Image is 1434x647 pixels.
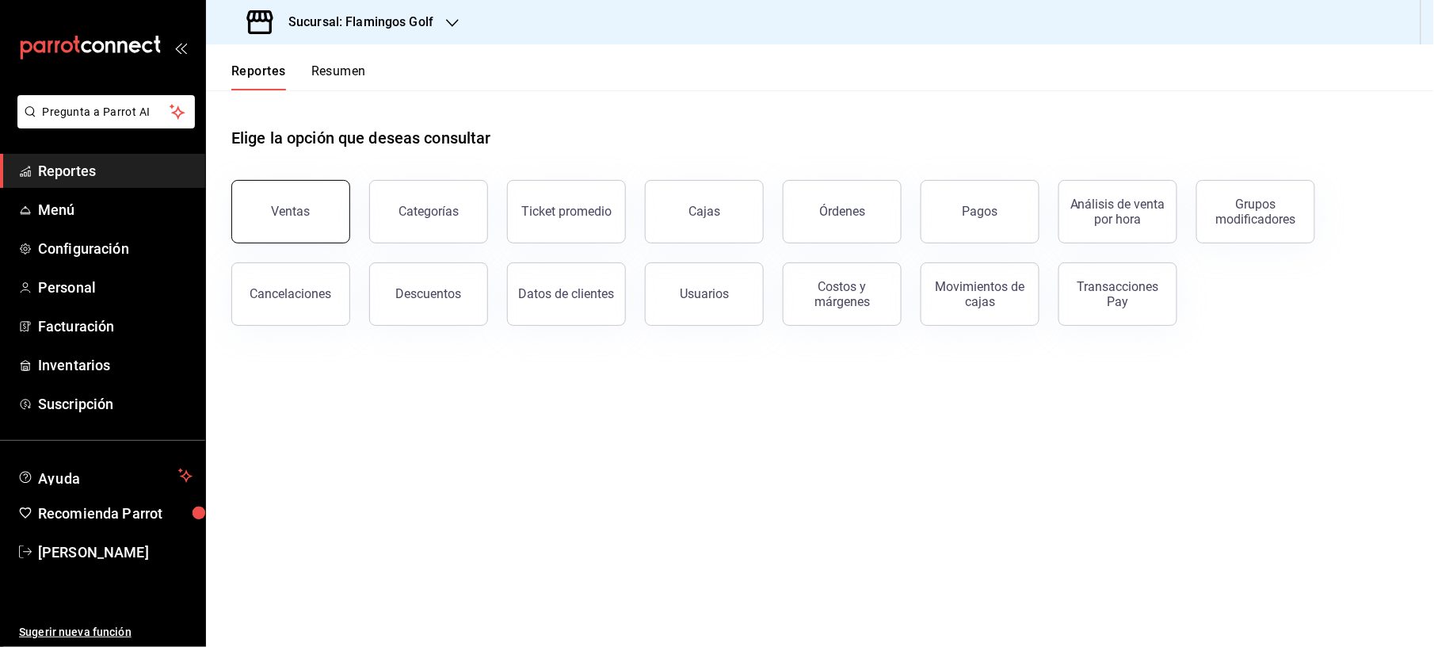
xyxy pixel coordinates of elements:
[396,286,462,301] div: Descuentos
[1069,279,1167,309] div: Transacciones Pay
[38,199,193,220] span: Menú
[921,180,1039,243] button: Pagos
[276,13,433,32] h3: Sucursal: Flamingos Golf
[231,180,350,243] button: Ventas
[688,204,720,219] div: Cajas
[369,180,488,243] button: Categorías
[1058,262,1177,326] button: Transacciones Pay
[38,503,193,524] span: Recomienda Parrot
[43,104,170,121] span: Pregunta a Parrot AI
[645,180,764,243] button: Cajas
[819,204,865,219] div: Órdenes
[38,160,193,182] span: Reportes
[38,542,193,563] span: [PERSON_NAME]
[17,95,195,128] button: Pregunta a Parrot AI
[38,277,193,298] span: Personal
[963,204,998,219] div: Pagos
[11,115,195,132] a: Pregunta a Parrot AI
[38,316,193,337] span: Facturación
[38,466,172,485] span: Ayuda
[783,180,902,243] button: Órdenes
[250,286,332,301] div: Cancelaciones
[783,262,902,326] button: Costos y márgenes
[19,624,193,641] span: Sugerir nueva función
[1069,197,1167,227] div: Análisis de venta por hora
[272,204,311,219] div: Ventas
[399,204,459,219] div: Categorías
[38,393,193,415] span: Suscripción
[521,204,612,219] div: Ticket promedio
[231,262,350,326] button: Cancelaciones
[1058,180,1177,243] button: Análisis de venta por hora
[680,286,729,301] div: Usuarios
[507,262,626,326] button: Datos de clientes
[921,262,1039,326] button: Movimientos de cajas
[311,63,366,90] button: Resumen
[519,286,615,301] div: Datos de clientes
[1196,180,1315,243] button: Grupos modificadores
[645,262,764,326] button: Usuarios
[231,126,491,150] h1: Elige la opción que deseas consultar
[231,63,286,90] button: Reportes
[369,262,488,326] button: Descuentos
[931,279,1029,309] div: Movimientos de cajas
[1207,197,1305,227] div: Grupos modificadores
[507,180,626,243] button: Ticket promedio
[38,238,193,259] span: Configuración
[174,41,187,54] button: open_drawer_menu
[793,279,891,309] div: Costos y márgenes
[231,63,366,90] div: navigation tabs
[38,354,193,376] span: Inventarios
